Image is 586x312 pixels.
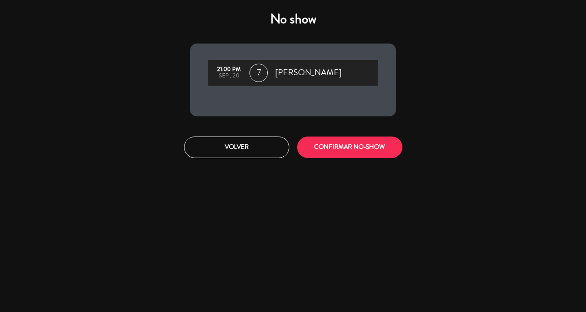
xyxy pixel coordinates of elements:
[184,137,289,158] button: Volver
[190,11,396,27] h4: No show
[213,66,245,73] div: 21:00 PM
[297,137,402,158] button: CONFIRMAR NO-SHOW
[250,64,268,82] span: 7
[275,66,342,80] span: [PERSON_NAME]
[213,73,245,79] div: sep., 20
